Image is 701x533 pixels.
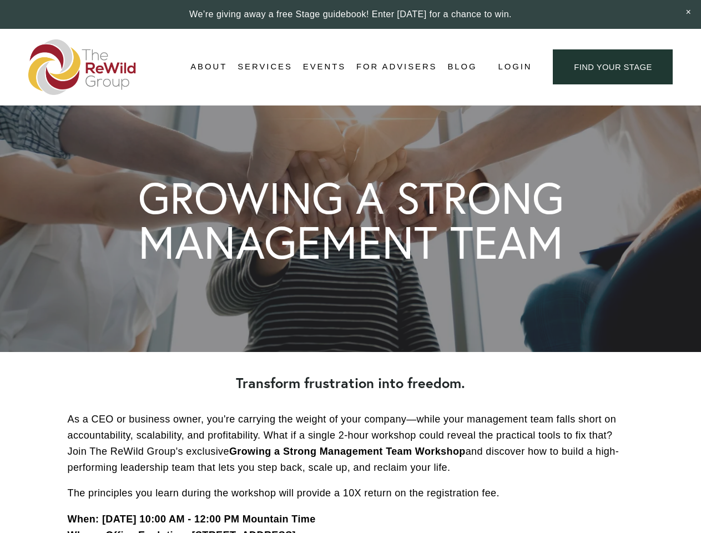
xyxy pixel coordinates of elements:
[447,59,477,76] a: Blog
[236,374,465,392] strong: Transform frustration into freedom.
[138,176,564,220] h1: GROWING A STRONG
[138,220,563,265] h1: MANAGEMENT TEAM
[303,59,346,76] a: Events
[238,59,292,76] a: folder dropdown
[356,59,437,76] a: For Advisers
[68,514,99,525] strong: When:
[68,485,634,501] p: The principles you learn during the workshop will provide a 10X return on the registration fee.
[28,39,137,95] img: The ReWild Group
[238,59,292,74] span: Services
[190,59,227,76] a: folder dropdown
[498,59,532,74] a: Login
[553,49,673,84] a: find your stage
[68,411,634,475] p: As a CEO or business owner, you're carrying the weight of your company—while your management team...
[190,59,227,74] span: About
[229,446,466,457] strong: Growing a Strong Management Team Workshop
